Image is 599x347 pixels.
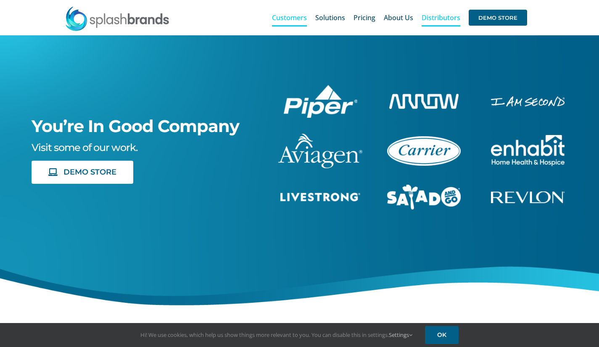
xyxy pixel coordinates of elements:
[387,136,461,166] img: Carrier Brand Store
[272,14,307,21] span: Customers
[280,191,360,201] a: livestrong-5E-website
[284,84,357,93] a: piper-White
[491,135,565,166] img: Enhabit Gear Store
[63,168,116,177] span: DEMO STORE
[491,95,565,104] a: enhabit-stacked-white
[284,85,357,118] img: Piper Pilot Ship
[387,183,461,193] a: sng-1C
[422,14,460,21] span: Distributors
[491,191,565,203] img: Revlon
[272,4,527,31] nav: Main Menu
[425,326,459,344] a: OK
[422,4,460,31] a: Distributors
[272,4,307,31] a: Customers
[469,10,527,26] span: DEMO STORE
[354,14,375,21] span: Pricing
[491,190,565,199] a: revlon-flat-white
[315,14,345,21] span: Solutions
[278,134,362,168] img: aviagen-1C
[387,135,461,144] a: carrier-1B
[469,4,527,31] a: DEMO STORE
[140,331,412,339] span: Hi! We use cookies, which help us show things more relevant to you. You can disable this in setti...
[32,161,133,184] a: DEMO STORE
[491,96,565,106] img: I Am Second Store
[32,141,137,154] span: Visit some of our work.
[387,185,461,210] img: Salad And Go Store
[389,94,459,109] img: Arrow Store
[389,93,459,102] a: arrow-white
[65,6,170,31] img: SplashBrands.com Logo
[491,134,565,143] a: enhabit-stacked-white
[384,14,413,21] span: About Us
[354,4,375,31] a: Pricing
[32,116,239,136] span: You’re In Good Company
[389,331,412,339] a: Settings
[280,193,360,201] img: Livestrong Store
